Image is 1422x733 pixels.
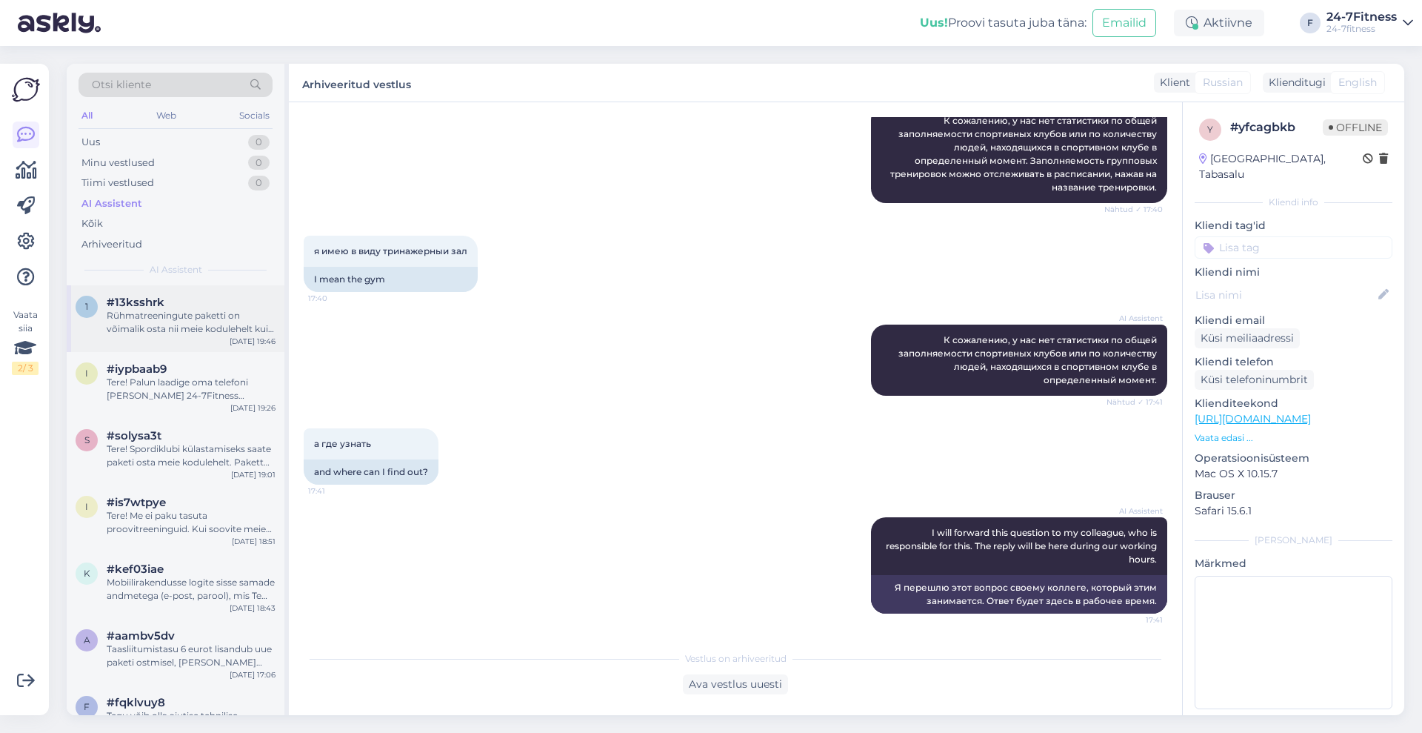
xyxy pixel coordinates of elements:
div: Uus [81,135,100,150]
div: [PERSON_NAME] [1195,534,1392,547]
img: Askly Logo [12,76,40,104]
div: Я перешлю этот вопрос своему коллеге, который этим занимается. Ответ будет здесь в рабочее время. [871,575,1167,614]
div: Web [153,106,179,125]
span: #solysa3t [107,429,161,442]
p: Mac OS X 10.15.7 [1195,466,1392,482]
button: Emailid [1092,9,1156,37]
span: а где узнать [314,438,371,449]
div: Küsi telefoninumbrit [1195,370,1314,390]
div: Kõik [81,216,103,231]
span: f [84,701,90,712]
div: All [79,106,96,125]
div: [DATE] 18:43 [230,603,276,614]
span: a [84,634,90,646]
div: Tere! Spordiklubi külastamiseks saate paketi osta meie kodulehelt. Pakett peab [PERSON_NAME] isik... [107,442,276,469]
span: 17:40 [308,293,364,304]
p: Kliendi telefon [1195,354,1392,370]
div: 2 / 3 [12,362,39,375]
div: Tere! Me ei paku tasuta proovitreeninguid. Kui soovite meie spordiklubis käia proovitreeningul, s... [107,509,276,536]
p: Märkmed [1195,556,1392,571]
div: # yfcagbkb [1230,119,1323,136]
span: k [84,568,90,579]
span: Otsi kliente [92,77,151,93]
label: Arhiveeritud vestlus [302,73,411,93]
div: [GEOGRAPHIC_DATA], Tabasalu [1199,151,1363,182]
p: Kliendi tag'id [1195,218,1392,233]
span: #iypbaab9 [107,362,167,376]
div: Küsi meiliaadressi [1195,328,1300,348]
p: Kliendi nimi [1195,265,1392,280]
span: Offline [1323,119,1388,136]
div: Klienditugi [1263,75,1326,90]
span: AI Assistent [1107,313,1163,324]
span: #aambv5dv [107,629,175,643]
p: Klienditeekond [1195,396,1392,411]
div: Vaata siia [12,308,39,375]
div: Ava vestlus uuesti [683,674,788,694]
span: y [1207,124,1213,135]
input: Lisa tag [1195,236,1392,259]
div: I mean the gym [304,267,478,292]
span: AI Assistent [1107,505,1163,517]
span: AI Assistent [150,263,202,276]
span: Nähtud ✓ 17:41 [1106,397,1163,408]
div: 0 [248,156,270,170]
span: 1 [85,301,88,312]
div: Aktiivne [1174,10,1264,36]
span: i [85,501,88,512]
div: 24-7fitness [1326,23,1397,35]
a: 24-7Fitness24-7fitness [1326,11,1413,35]
div: [DATE] 19:01 [231,469,276,480]
span: English [1338,75,1377,90]
span: #13ksshrk [107,296,164,309]
div: and where can I find out? [304,460,438,485]
div: Kliendi info [1195,196,1392,209]
p: Kliendi email [1195,313,1392,328]
span: 17:41 [308,485,364,497]
div: [DATE] 18:51 [232,536,276,547]
div: Rühmatreeningute paketti on võimalik osta nii meie kodulehelt kui ka mobiiliäpist. Hinnakirjas on... [107,309,276,336]
div: Tere! Palun laadige oma telefoni [PERSON_NAME] 24-7Fitness mobiilirakendus. Logige mobiilirakendu... [107,376,276,402]
p: Operatsioonisüsteem [1195,451,1392,466]
div: Socials [236,106,273,125]
div: F [1300,13,1321,33]
div: Minu vestlused [81,156,155,170]
span: s [84,434,90,445]
div: Proovi tasuta juba täna: [920,14,1086,32]
span: Nähtud ✓ 17:40 [1104,204,1163,215]
a: [URL][DOMAIN_NAME] [1195,412,1311,425]
span: 17:41 [1107,614,1163,626]
div: Klient [1154,75,1190,90]
span: #is7wtpye [107,496,166,509]
span: Vestlus on arhiveeritud [685,652,787,666]
span: я имею в виду тринажерныи зал [314,245,467,256]
div: 24-7Fitness [1326,11,1397,23]
div: Tiimi vestlused [81,176,154,190]
div: [DATE] 19:26 [230,402,276,414]
b: Uus! [920,16,948,30]
div: Mobiilirakendusse logite sisse samade andmetega (e-post, parool), mis Te sisestasite kodulehel. [107,576,276,603]
input: Lisa nimi [1195,287,1375,303]
p: Safari 15.6.1 [1195,503,1392,519]
div: [DATE] 19:46 [230,336,276,347]
span: К сожалению, у нас нет статистики по общей заполняемости спортивных клубов или по количеству люде... [898,334,1159,385]
span: #kef03iae [107,563,164,576]
span: Russian [1203,75,1243,90]
span: #fqklvuy8 [107,696,165,709]
div: 0 [248,176,270,190]
div: 0 [248,135,270,150]
span: i [85,368,88,379]
div: AI Assistent [81,196,142,211]
div: Arhiveeritud [81,237,142,252]
p: Brauser [1195,488,1392,503]
div: [DATE] 17:06 [230,669,276,680]
div: Taasliitumistasu 6 eurot lisandub uue paketi ostmisel, [PERSON_NAME] viimase paketi lõppemisest o... [107,643,276,669]
span: I will forward this question to my colleague, who is responsible for this. The reply will be here... [886,527,1159,565]
p: Vaata edasi ... [1195,431,1392,445]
